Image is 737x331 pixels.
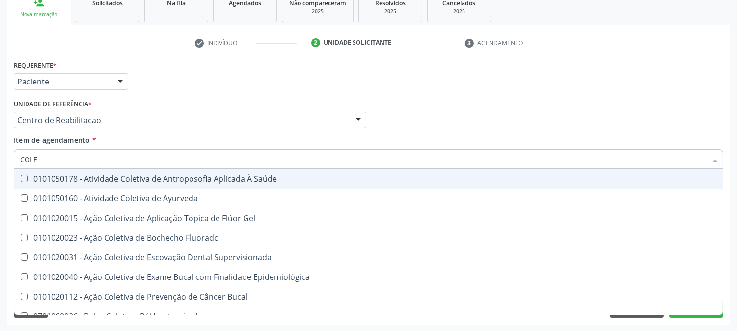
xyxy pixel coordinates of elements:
div: Unidade solicitante [324,38,391,47]
div: 2025 [366,8,415,15]
label: Requerente [14,58,56,73]
span: Centro de Reabilitacao [17,115,346,125]
span: Item de agendamento [14,136,90,145]
label: Unidade de referência [14,97,92,112]
div: 2025 [435,8,484,15]
div: 2 [311,38,320,47]
input: Buscar por procedimentos [20,149,707,169]
div: 2025 [289,8,346,15]
span: Paciente [17,77,108,86]
div: Nova marcação [14,11,64,18]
